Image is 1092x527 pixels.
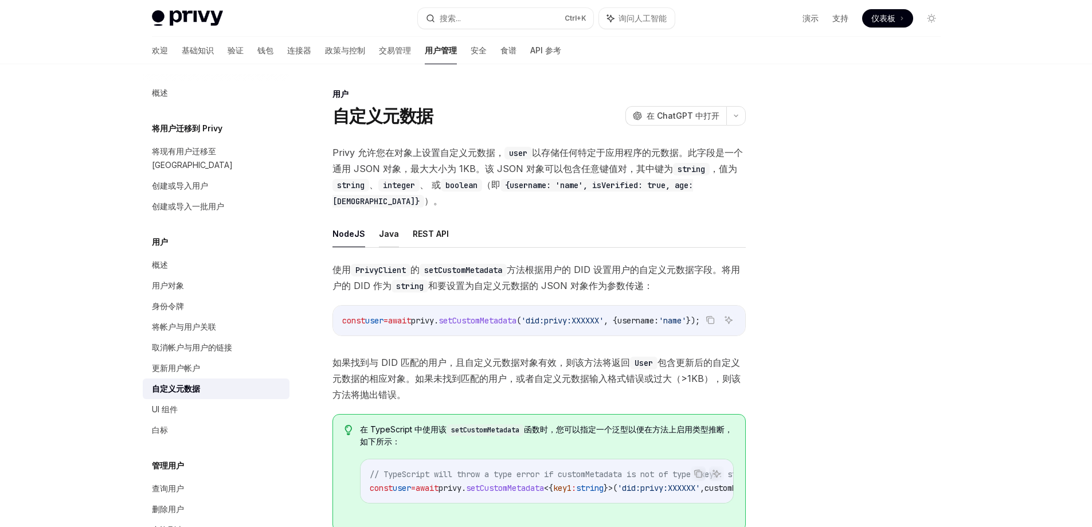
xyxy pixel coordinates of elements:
font: 函数时，您可以指定一个泛型以便在方法上启用类型推断，如下所示： [360,424,733,446]
font: 概述 [152,260,168,270]
a: 钱包 [257,37,273,64]
font: （即 [482,179,500,190]
code: PrivyClient [351,264,410,276]
span: string [576,483,604,493]
font: 概述 [152,88,168,97]
a: 身份令牌 [143,296,289,317]
span: setCustomMetadata [466,483,544,493]
span: user [365,315,383,326]
img: 灯光标志 [152,10,223,26]
a: 演示 [803,13,819,24]
button: 询问人工智能 [599,8,675,29]
font: 在 ChatGPT 中打开 [647,111,719,120]
button: 复制代码块中的内容 [703,313,718,327]
font: 白标 [152,425,168,435]
font: 用户 [332,89,349,99]
font: Java [379,229,399,239]
font: 查询用户 [152,483,184,493]
font: ）。 [424,195,443,206]
font: 创建或导入用户 [152,181,208,190]
font: 钱包 [257,45,273,55]
a: 仪表板 [862,9,913,28]
span: . [434,315,439,326]
span: 'name' [659,315,686,326]
span: const [342,315,365,326]
button: REST API [413,220,449,247]
code: string [392,280,428,292]
font: 、 或 [420,179,441,190]
button: 在 ChatGPT 中打开 [625,106,726,126]
span: customMetadata [704,483,769,493]
a: 概述 [143,83,289,103]
font: +K [577,14,586,22]
a: 自定义元数据 [143,378,289,399]
code: boolean [441,179,482,192]
code: string [332,179,369,192]
font: 在 TypeScript 中使用该 [360,424,447,434]
font: 搜索... [440,13,461,23]
font: 管理用户 [152,460,184,470]
font: NodeJS [332,229,365,239]
span: user [393,483,411,493]
span: . [461,483,466,493]
a: 政策与控制 [325,37,365,64]
code: string [673,163,710,175]
font: 支持 [832,13,848,23]
a: 查询用户 [143,478,289,499]
span: await [416,483,439,493]
a: 欢迎 [152,37,168,64]
font: 方法根据用户的 DID 设置用户的自定义元数据字段。将用户的 DID 作为 [332,264,740,291]
a: 删除用户 [143,499,289,520]
code: User [630,357,657,369]
a: 支持 [832,13,848,24]
code: setCustomMetadata [447,424,524,436]
button: 询问人工智能 [709,466,724,481]
font: UI 组件 [152,404,178,414]
font: 用户管理 [425,45,457,55]
font: 验证 [228,45,244,55]
a: 基础知识 [182,37,214,64]
span: , [700,483,704,493]
code: setCustomMetadata [420,264,507,276]
font: 将现有用户迁移至 [GEOGRAPHIC_DATA] [152,146,233,170]
font: 取消帐户与用户的链接 [152,342,232,352]
font: REST API [413,229,449,239]
button: 复制代码块中的内容 [691,466,706,481]
button: 询问人工智能 [721,313,736,327]
a: 白标 [143,420,289,440]
span: setCustomMetadata [439,315,516,326]
span: }>( [604,483,617,493]
span: 'did:privy:XXXXXX' [521,315,604,326]
span: await [388,315,411,326]
a: 创建或导入一批用户 [143,196,289,217]
a: 食谱 [500,37,516,64]
font: 安全 [471,45,487,55]
font: 基础知识 [182,45,214,55]
svg: 提示 [345,425,353,435]
font: 更新用户帐户 [152,363,200,373]
span: }); [686,315,700,326]
font: Privy 允许您在对象上设置自定义元数据， [332,147,504,158]
span: : [572,483,576,493]
a: 安全 [471,37,487,64]
font: 演示 [803,13,819,23]
font: 删除用户 [152,504,184,514]
font: 以存储任何特定于应用程序的元数据。此字段是一个通用 JSON 对象，最大大小为 1KB。该 JSON 对象可以包含任意键值对，其中键为 [332,147,743,174]
font: 将用户迁移到 Privy [152,123,222,133]
font: 和要设置为自定义元数据的 JSON 对象作为参数传递： [428,280,653,291]
font: 食谱 [500,45,516,55]
font: 连接器 [287,45,311,55]
a: 更新用户帐户 [143,358,289,378]
button: Java [379,220,399,247]
span: privy [411,315,434,326]
a: 将帐户与用户关联 [143,317,289,337]
font: API 参考 [530,45,561,55]
font: 、 [369,179,378,190]
a: 取消帐户与用户的链接 [143,337,289,358]
font: 包含更新后的自定义元数据的相应对象。如果未找到匹配的用户，或者自定义元数据输入格式错误或过大（>1KB），则该方法将抛出错误。 [332,357,741,400]
font: 将帐户与用户关联 [152,322,216,331]
font: 如果找到与 DID 匹配的用户，且自定义元数据对象有效，则该方法将返回 [332,357,630,368]
span: // TypeScript will throw a type error if customMetadata is not of type {key1: string} [370,469,760,479]
font: 的 [410,264,420,275]
a: 将现有用户迁移至 [GEOGRAPHIC_DATA] [143,141,289,175]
